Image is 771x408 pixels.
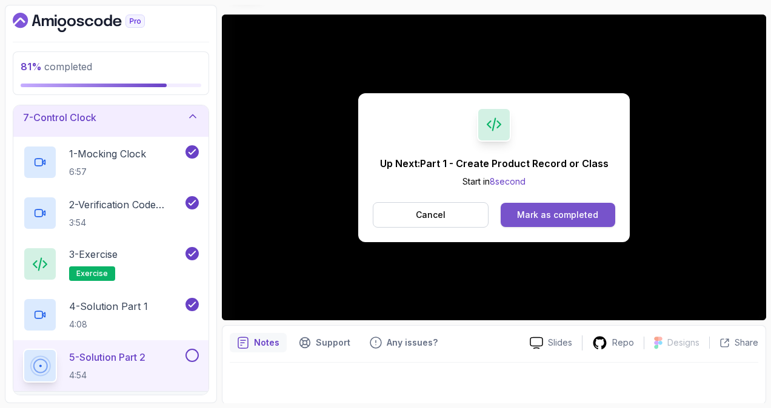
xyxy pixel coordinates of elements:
[69,217,183,229] p: 3:54
[69,247,118,262] p: 3 - Exercise
[490,176,526,186] span: 8 second
[23,349,199,383] button: 5-Solution Part 24:54
[362,333,445,352] button: Feedback button
[69,197,183,212] p: 2 - Verification Code Example
[13,98,209,137] button: 7-Control Clock
[69,299,148,314] p: 4 - Solution Part 1
[23,298,199,332] button: 4-Solution Part 14:08
[416,209,446,221] p: Cancel
[380,176,609,188] p: Start in
[23,247,199,281] button: 3-Exerciseexercise
[69,350,145,364] p: 5 - Solution Part 2
[254,337,279,349] p: Notes
[21,61,42,73] span: 81 %
[709,337,758,349] button: Share
[548,337,572,349] p: Slides
[23,110,96,125] h3: 7 - Control Clock
[292,333,358,352] button: Support button
[69,318,148,331] p: 4:08
[21,61,92,73] span: completed
[69,369,145,381] p: 4:54
[316,337,350,349] p: Support
[23,145,199,179] button: 1-Mocking Clock6:57
[69,146,146,161] p: 1 - Mocking Clock
[230,333,287,352] button: notes button
[13,13,173,32] a: Dashboard
[373,202,489,228] button: Cancel
[582,335,644,350] a: Repo
[387,337,438,349] p: Any issues?
[69,166,146,178] p: 6:57
[76,269,108,278] span: exercise
[667,337,699,349] p: Designs
[735,337,758,349] p: Share
[517,209,598,221] div: Mark as completed
[222,15,766,320] iframe: 4 - Solution Part 2
[612,337,634,349] p: Repo
[380,156,609,171] p: Up Next: Part 1 - Create Product Record or Class
[520,337,582,349] a: Slides
[501,203,615,227] button: Mark as completed
[23,196,199,230] button: 2-Verification Code Example3:54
